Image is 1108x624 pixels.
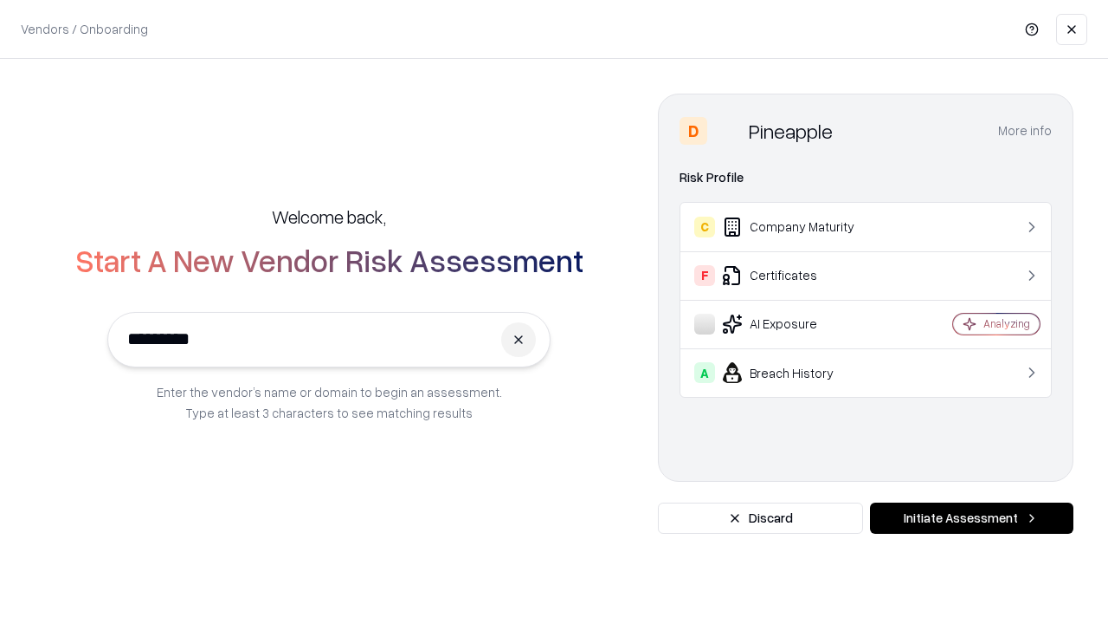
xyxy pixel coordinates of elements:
[998,115,1052,146] button: More info
[983,316,1030,331] div: Analyzing
[272,205,386,229] h5: Welcome back,
[680,117,707,145] div: D
[21,20,148,38] p: Vendors / Onboarding
[749,117,833,145] div: Pineapple
[694,217,715,237] div: C
[658,503,863,534] button: Discard
[694,265,715,286] div: F
[157,381,502,423] p: Enter the vendor’s name or domain to begin an assessment. Type at least 3 characters to see match...
[694,314,901,335] div: AI Exposure
[694,362,901,383] div: Breach History
[694,362,715,383] div: A
[75,243,583,277] h2: Start A New Vendor Risk Assessment
[870,503,1073,534] button: Initiate Assessment
[714,117,742,145] img: Pineapple
[694,265,901,286] div: Certificates
[694,217,901,237] div: Company Maturity
[680,167,1052,188] div: Risk Profile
